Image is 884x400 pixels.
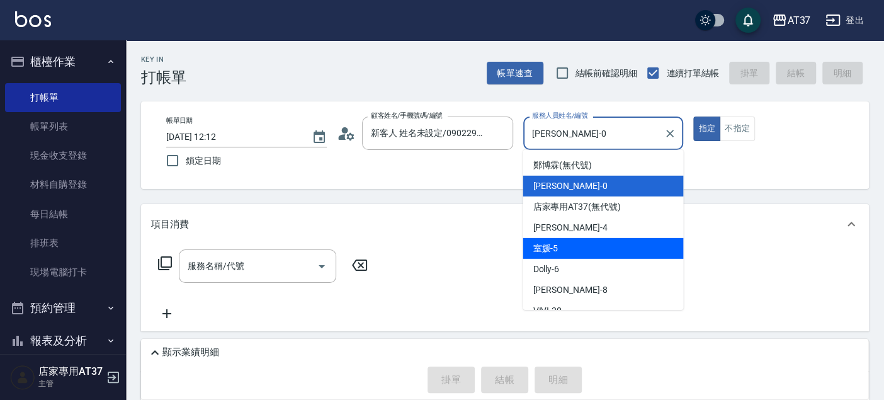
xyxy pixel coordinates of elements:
img: Logo [15,11,51,27]
button: Open [312,256,332,277]
label: 服務人員姓名/編號 [532,111,587,120]
img: Person [10,365,35,390]
a: 現金收支登錄 [5,141,121,170]
div: 項目消費 [141,204,869,244]
span: 室媛 -5 [533,242,558,255]
h5: 店家專用AT37 [38,365,103,378]
label: 帳單日期 [166,116,193,125]
p: 顯示業績明細 [162,346,219,359]
a: 帳單列表 [5,112,121,141]
a: 材料自購登錄 [5,170,121,199]
span: [PERSON_NAME] -4 [533,221,607,234]
button: 不指定 [720,117,755,141]
button: 指定 [693,117,720,141]
a: 排班表 [5,229,121,258]
span: Dolly -6 [533,263,559,276]
p: 項目消費 [151,218,189,231]
span: 店家專用AT37 (無代號) [533,200,620,214]
a: 現場電腦打卡 [5,258,121,287]
span: 連續打單結帳 [666,67,719,80]
button: AT37 [767,8,815,33]
a: 打帳單 [5,83,121,112]
button: 報表及分析 [5,324,121,357]
span: 結帳前確認明細 [575,67,637,80]
button: Clear [661,125,679,142]
h2: Key In [141,55,186,64]
button: 登出 [820,9,869,32]
button: 櫃檯作業 [5,45,121,78]
span: VIVI -20 [533,304,562,317]
input: YYYY/MM/DD hh:mm [166,127,299,147]
button: 帳單速查 [487,62,543,85]
span: [PERSON_NAME] -0 [533,180,607,193]
p: 主管 [38,378,103,389]
span: 鄭博霖 (無代號) [533,159,592,172]
label: 顧客姓名/手機號碼/編號 [371,111,443,120]
a: 每日結帳 [5,200,121,229]
button: 預約管理 [5,292,121,324]
span: 鎖定日期 [186,154,221,168]
div: AT37 [787,13,810,28]
span: [PERSON_NAME] -8 [533,283,607,297]
h3: 打帳單 [141,69,186,86]
button: Choose date, selected date is 2025-09-05 [304,122,334,152]
button: save [735,8,761,33]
